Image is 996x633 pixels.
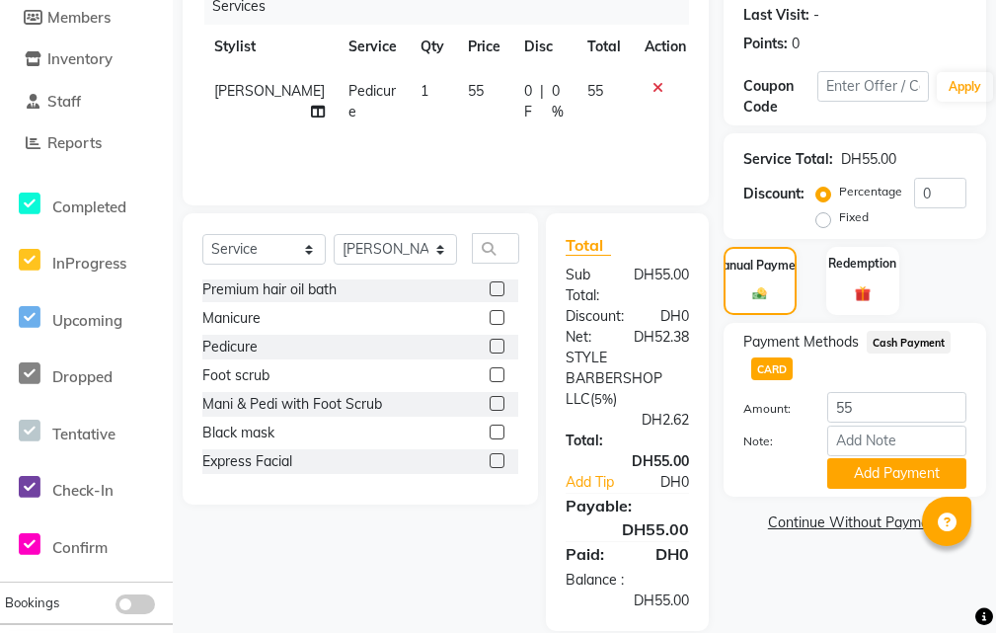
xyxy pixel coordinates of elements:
[52,198,126,216] span: Completed
[743,149,833,170] div: Service Total:
[828,255,896,273] label: Redemption
[202,25,337,69] th: Stylist
[551,348,704,410] div: ( )
[512,25,575,69] th: Disc
[639,306,704,327] div: DH0
[472,233,519,264] input: Search or Scan
[202,451,292,472] div: Express Facial
[456,25,512,69] th: Price
[728,400,812,418] label: Amount:
[728,513,982,533] a: Continue Without Payment
[337,25,409,69] th: Service
[47,92,81,111] span: Staff
[640,472,703,493] div: DH0
[827,392,966,423] input: Amount
[867,331,952,354] span: Cash Payment
[202,394,382,415] div: Mani & Pedi with Foot Scrub
[47,133,102,152] span: Reports
[751,357,794,380] span: CARD
[47,49,113,68] span: Inventory
[47,8,111,27] span: Members
[619,265,704,306] div: DH55.00
[551,591,704,611] div: DH55.00
[5,594,59,610] span: Bookings
[52,538,108,557] span: Confirm
[202,308,261,329] div: Manicure
[524,81,532,122] span: 0 F
[587,82,603,100] span: 55
[551,472,640,493] a: Add Tip
[566,235,611,256] span: Total
[52,481,114,500] span: Check-In
[743,332,859,353] span: Payment Methods
[713,257,807,275] label: Manual Payment
[52,254,126,273] span: InProgress
[839,183,902,200] label: Percentage
[5,7,168,30] a: Members
[566,349,662,408] span: Style Barbershop LLC
[421,82,428,100] span: 1
[743,184,804,204] div: Discount:
[839,208,869,226] label: Fixed
[5,91,168,114] a: Staff
[551,265,619,306] div: Sub Total:
[551,327,619,348] div: Net:
[743,76,817,118] div: Coupon Code
[743,34,788,54] div: Points:
[552,81,564,122] span: 0 %
[551,542,627,566] div: Paid:
[551,517,704,541] div: DH55.00
[52,367,113,386] span: Dropped
[743,5,809,26] div: Last Visit:
[627,542,703,566] div: DH0
[551,306,639,327] div: Discount:
[633,25,698,69] th: Action
[841,149,896,170] div: DH55.00
[827,426,966,456] input: Add Note
[202,423,274,443] div: Black mask
[5,48,168,71] a: Inventory
[202,365,269,386] div: Foot scrub
[214,82,325,100] span: [PERSON_NAME]
[5,132,168,155] a: Reports
[817,71,929,102] input: Enter Offer / Coupon Code
[792,34,800,54] div: 0
[202,337,258,357] div: Pedicure
[551,410,704,431] div: DH2.62
[551,570,704,591] div: Balance :
[937,72,993,102] button: Apply
[551,431,704,451] div: Total:
[813,5,819,26] div: -
[594,391,613,407] span: 5%
[551,494,704,517] div: Payable:
[348,82,396,120] span: Pedicure
[748,286,771,302] img: _cash.svg
[52,425,115,443] span: Tentative
[850,284,876,304] img: _gift.svg
[619,327,704,348] div: DH52.38
[52,311,122,330] span: Upcoming
[468,82,484,100] span: 55
[409,25,456,69] th: Qty
[202,279,337,300] div: Premium hair oil bath
[728,433,812,450] label: Note:
[575,25,633,69] th: Total
[551,451,704,472] div: DH55.00
[827,458,966,489] button: Add Payment
[540,81,544,122] span: |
